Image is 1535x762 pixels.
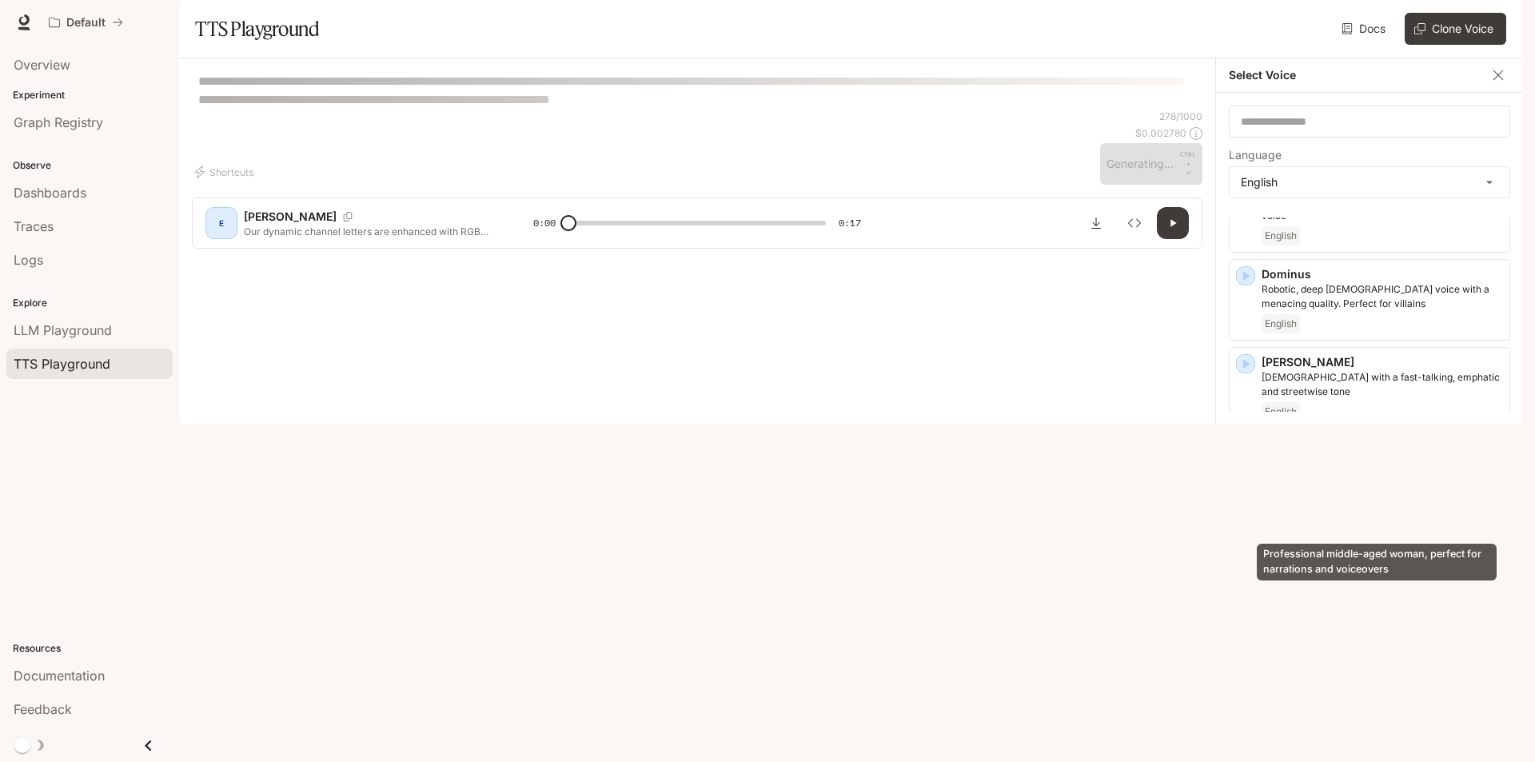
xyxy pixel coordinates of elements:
div: Professional middle-aged woman, perfect for narrations and voiceovers [1257,544,1497,580]
span: 0:17 [839,215,861,231]
p: Dominus [1262,266,1503,282]
button: Download audio [1080,207,1112,239]
p: Language [1229,150,1282,161]
p: [PERSON_NAME] [1262,354,1503,370]
button: Inspect [1118,207,1150,239]
div: English [1230,167,1509,197]
span: 0:00 [533,215,556,231]
span: English [1262,314,1300,333]
p: 278 / 1000 [1159,110,1202,123]
button: Shortcuts [192,159,260,185]
p: Robotic, deep male voice with a menacing quality. Perfect for villains [1262,282,1503,311]
span: English [1262,226,1300,245]
div: E [209,210,234,236]
a: Docs [1338,13,1392,45]
h1: TTS Playground [195,13,319,45]
button: Copy Voice ID [337,212,359,221]
span: English [1262,402,1300,421]
button: All workspaces [42,6,130,38]
p: $ 0.002780 [1135,126,1186,140]
p: Male with a fast-talking, emphatic and streetwise tone [1262,370,1503,399]
p: [PERSON_NAME] [244,209,337,225]
button: Clone Voice [1405,13,1506,45]
p: Our dynamic channel letters are enhanced with RGB Pixel LED strips, all controlled and programmed... [244,225,495,238]
p: Default [66,16,106,30]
